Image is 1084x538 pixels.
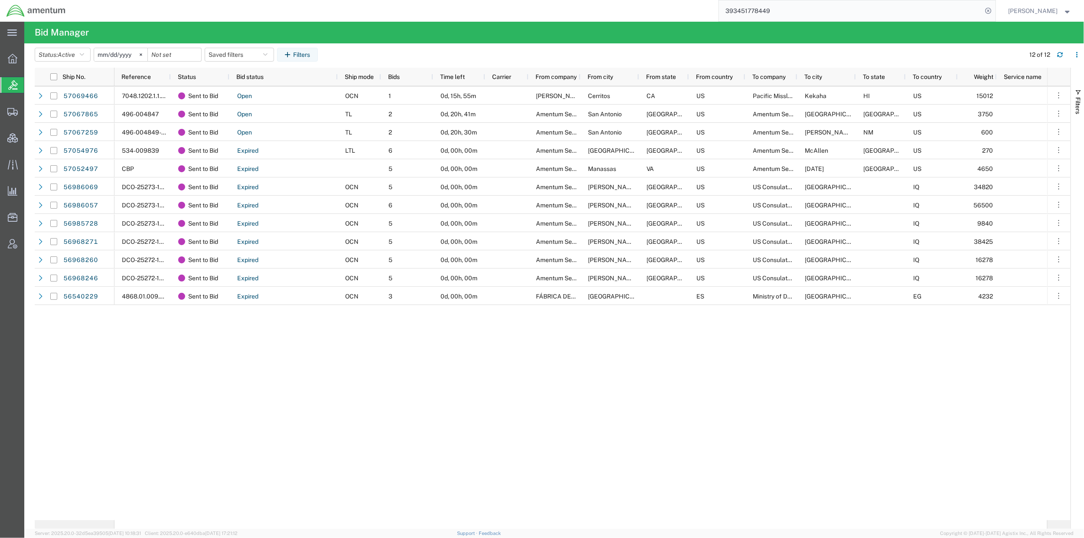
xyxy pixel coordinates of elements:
a: 57067259 [63,126,98,140]
span: To country [913,73,942,80]
span: Sent to Bid [188,196,218,214]
span: Amentum Services, Inc [536,165,600,172]
h4: Bid Manager [35,22,89,43]
span: OCN [345,293,359,300]
span: Sent to Bid [188,141,218,160]
span: McAllen [805,147,828,154]
span: Irving [588,202,637,209]
span: US [913,111,921,118]
span: DCO-25272-168840 [122,275,179,282]
span: 4868.01.009.C.0007AA.EG.AMTODC [122,293,226,300]
span: CBP [122,165,134,172]
span: 0d, 00h, 00m [441,184,477,190]
span: 0d, 00h, 00m [441,165,477,172]
span: San Antonio [588,129,622,136]
span: Amentum Services, Inc. [536,202,601,209]
span: 5 [389,275,392,282]
a: Expired [237,290,259,304]
span: 5 [389,256,392,263]
span: IQ [913,275,919,282]
span: From city [588,73,613,80]
div: 12 of 12 [1029,50,1050,59]
span: 2 [389,111,392,118]
span: Status [178,73,196,80]
span: Baghdad [805,275,867,282]
a: 56986069 [63,180,98,194]
span: US [696,220,705,227]
span: From company [535,73,577,80]
span: Amentum Services, Inc [753,165,816,172]
span: VA [646,165,654,172]
span: EG [913,293,921,300]
span: US [913,92,921,99]
span: 38425 [974,238,993,245]
span: Irving [588,275,637,282]
span: 3 [389,293,392,300]
span: OCN [345,202,359,209]
span: Pacific Missle Range Facility [753,92,832,99]
span: TX [863,165,925,172]
span: FÁBRICA DE MUNICIONES DE GRANADA [536,293,684,300]
span: Sent to Bid [188,178,218,196]
span: Copyright © [DATE]-[DATE] Agistix Inc., All Rights Reserved [940,530,1074,537]
span: DCO-25273-168930 [122,220,179,227]
span: NM [863,129,873,136]
span: US [696,111,705,118]
span: Deming [805,129,854,136]
span: Filters [1074,97,1081,114]
span: 0d, 00h, 00m [441,238,477,245]
span: IQ [913,220,919,227]
span: Ship mode [345,73,374,80]
span: Weight [965,73,993,80]
span: OCN [345,220,359,227]
span: 0d, 00h, 00m [441,293,477,300]
span: OCN [345,238,359,245]
span: IQ [913,202,919,209]
span: Amentum Services, Inc. [536,220,601,227]
span: CA [646,92,655,99]
span: TX [646,256,709,263]
span: To state [863,73,885,80]
button: Saved filters [205,48,274,62]
span: Baghdad [805,220,867,227]
span: 4232 [978,293,993,300]
a: Expired [237,253,259,267]
span: Sent to Bid [188,233,218,251]
span: TX [646,238,709,245]
span: Sent to Bid [188,251,218,269]
a: Expired [237,180,259,194]
span: 34820 [974,184,993,190]
input: Not set [148,48,201,61]
button: [PERSON_NAME] [1008,6,1072,16]
span: 7048.1202.1.1.1.3.0.10668802 [122,92,205,99]
span: Sent to Bid [188,87,218,105]
a: 56986057 [63,199,98,213]
span: DCO-25272-168842 [122,238,178,245]
span: US [696,147,705,154]
span: Baghdad [805,256,867,263]
span: IQ [913,184,919,190]
a: 57069466 [63,89,98,103]
span: [DATE] 17:21:12 [205,531,238,536]
span: From state [646,73,676,80]
span: US Consulate General [753,275,814,282]
span: 9840 [977,220,993,227]
span: IQ [913,256,919,263]
span: Amentum Services, Inc [536,111,600,118]
span: Reference [121,73,151,80]
span: US [696,92,705,99]
a: 56985728 [63,217,98,231]
span: OCN [345,92,359,99]
span: Sent to Bid [188,214,218,233]
span: Carrier [492,73,511,80]
span: US Consulate General [753,256,814,263]
span: 0d, 00h, 00m [441,202,477,209]
span: Norm Reeves [536,92,585,99]
span: Irving [588,220,637,227]
span: El Paso [588,147,650,154]
a: 56968260 [63,253,98,267]
span: GRANADA [588,293,650,300]
span: TX [646,202,709,209]
span: Bid status [236,73,264,80]
span: Sent to Bid [188,269,218,287]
